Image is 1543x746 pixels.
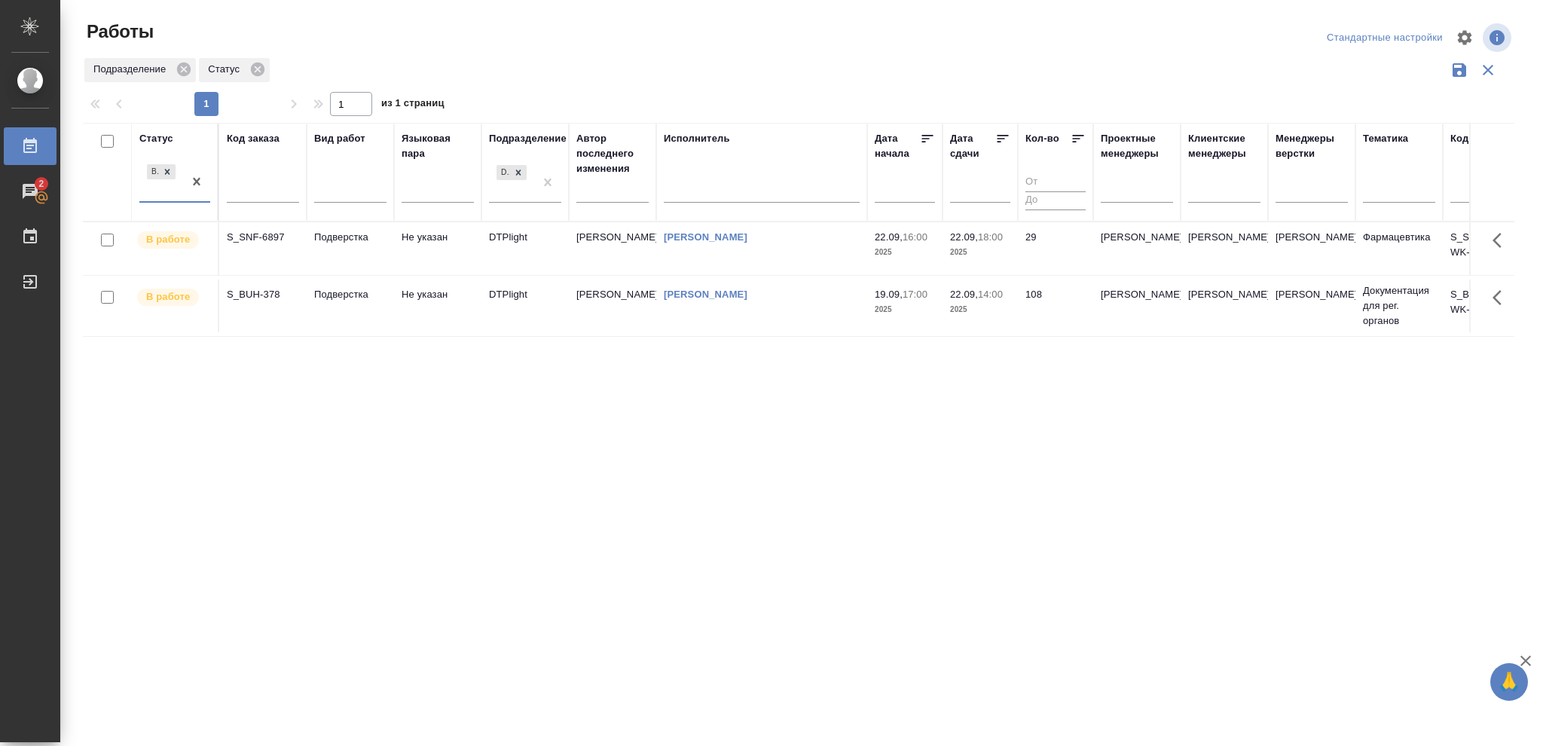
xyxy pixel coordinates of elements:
[1363,131,1408,146] div: Тематика
[29,176,53,191] span: 2
[139,131,173,146] div: Статус
[481,280,569,332] td: DTPlight
[1483,222,1520,258] button: Здесь прячутся важные кнопки
[227,287,299,302] div: S_BUH-378
[664,289,747,300] a: [PERSON_NAME]
[664,231,747,243] a: [PERSON_NAME]
[136,230,210,250] div: Исполнитель выполняет работу
[1101,131,1173,161] div: Проектные менеджеры
[1450,131,1508,146] div: Код работы
[1025,191,1086,210] input: До
[147,164,159,180] div: В работе
[402,131,474,161] div: Языковая пара
[1363,230,1435,245] p: Фармацевтика
[875,302,935,317] p: 2025
[978,289,1003,300] p: 14:00
[145,163,177,182] div: В работе
[950,245,1010,260] p: 2025
[1443,280,1530,332] td: S_BUH-378-WK-012
[1025,131,1059,146] div: Кол-во
[903,289,927,300] p: 17:00
[1363,283,1435,329] p: Документация для рег. органов
[1188,131,1260,161] div: Клиентские менеджеры
[314,287,387,302] p: Подверстка
[1276,131,1348,161] div: Менеджеры верстки
[1276,287,1348,302] p: [PERSON_NAME]
[950,131,995,161] div: Дата сдачи
[394,280,481,332] td: Не указан
[208,62,245,77] p: Статус
[1018,280,1093,332] td: 108
[1483,280,1520,316] button: Здесь прячутся важные кнопки
[1093,280,1181,332] td: [PERSON_NAME]
[199,58,270,82] div: Статус
[381,94,445,116] span: из 1 страниц
[495,164,528,182] div: DTPlight
[481,222,569,275] td: DTPlight
[136,287,210,307] div: Исполнитель выполняет работу
[875,245,935,260] p: 2025
[950,302,1010,317] p: 2025
[875,131,920,161] div: Дата начала
[903,231,927,243] p: 16:00
[1018,222,1093,275] td: 29
[227,131,280,146] div: Код заказа
[950,231,978,243] p: 22.09,
[950,289,978,300] p: 22.09,
[875,231,903,243] p: 22.09,
[1181,280,1268,332] td: [PERSON_NAME]
[1181,222,1268,275] td: [PERSON_NAME]
[1445,56,1474,84] button: Сохранить фильтры
[93,62,171,77] p: Подразделение
[146,289,190,304] p: В работе
[1093,222,1181,275] td: [PERSON_NAME]
[1323,26,1447,50] div: split button
[875,289,903,300] p: 19.09,
[978,231,1003,243] p: 18:00
[83,20,154,44] span: Работы
[394,222,481,275] td: Не указан
[4,173,57,210] a: 2
[146,232,190,247] p: В работе
[569,222,656,275] td: [PERSON_NAME]
[84,58,196,82] div: Подразделение
[497,165,510,181] div: DTPlight
[1490,663,1528,701] button: 🙏
[1276,230,1348,245] p: [PERSON_NAME]
[1474,56,1502,84] button: Сбросить фильтры
[1025,173,1086,192] input: От
[1483,23,1514,52] span: Посмотреть информацию
[1443,222,1530,275] td: S_SNF-6897-WK-003
[489,131,567,146] div: Подразделение
[227,230,299,245] div: S_SNF-6897
[1496,666,1522,698] span: 🙏
[314,230,387,245] p: Подверстка
[576,131,649,176] div: Автор последнего изменения
[569,280,656,332] td: [PERSON_NAME]
[1447,20,1483,56] span: Настроить таблицу
[664,131,730,146] div: Исполнитель
[314,131,365,146] div: Вид работ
